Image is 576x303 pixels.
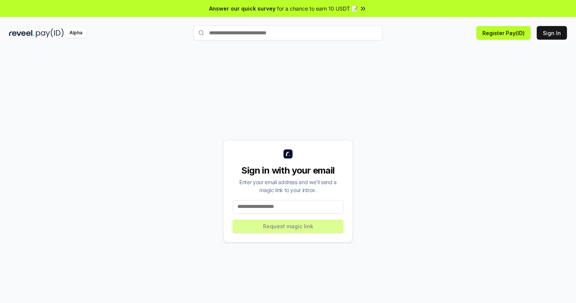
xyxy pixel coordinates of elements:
span: for a chance to earn 10 USDT 📝 [277,5,358,12]
img: logo_small [283,149,293,158]
button: Register Pay(ID) [476,26,531,40]
img: reveel_dark [9,28,34,38]
div: Alpha [65,28,86,38]
div: Enter your email address and we’ll send a magic link to your inbox. [233,178,343,194]
img: pay_id [36,28,64,38]
button: Sign In [537,26,567,40]
span: Answer our quick survey [209,5,276,12]
div: Sign in with your email [233,165,343,177]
